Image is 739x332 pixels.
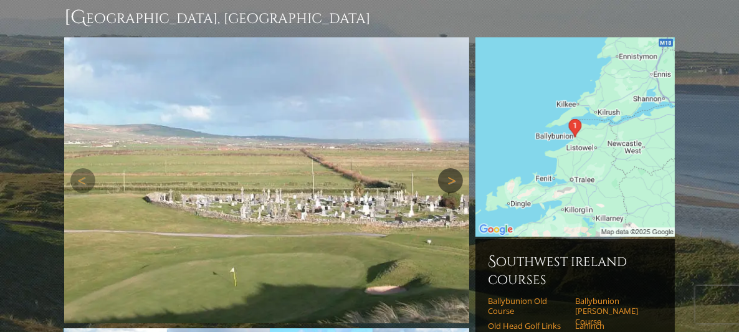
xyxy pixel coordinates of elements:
[488,296,567,316] a: Ballybunion Old Course
[488,252,662,288] h6: Southwest Ireland Courses
[64,5,675,30] h1: [GEOGRAPHIC_DATA], [GEOGRAPHIC_DATA]
[438,168,463,193] a: Next
[488,321,567,331] a: Old Head Golf Links
[575,321,654,331] a: Lahinch
[70,168,95,193] a: Previous
[475,37,675,237] img: Google Map of Sandhill Rd, Ballybunnion, Co. Kerry, Ireland
[575,296,654,326] a: Ballybunion [PERSON_NAME] Course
